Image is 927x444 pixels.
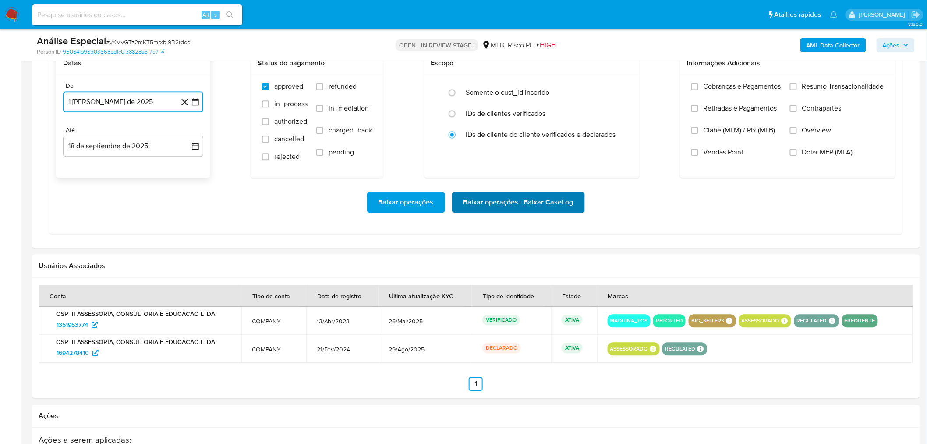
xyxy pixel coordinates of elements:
b: AML Data Collector [807,38,860,52]
button: AML Data Collector [800,38,866,52]
a: Sair [911,10,920,19]
button: search-icon [221,9,239,21]
a: 95084fb98903568bd1c0f38828a317e7 [63,48,164,56]
p: OPEN - IN REVIEW STAGE I [396,39,478,51]
input: Pesquise usuários ou casos... [32,9,242,21]
p: laisa.felismino@mercadolivre.com [859,11,908,19]
span: Ações [883,38,900,52]
a: Notificações [830,11,838,18]
span: 3.160.0 [908,21,923,28]
span: s [214,11,217,19]
span: Atalhos rápidos [775,10,821,19]
b: Análise Especial [37,34,106,48]
button: Ações [877,38,915,52]
span: HIGH [540,40,556,50]
span: Risco PLD: [508,40,556,50]
span: # vXMvGTz2mKT5mrxbl9B2rdcq [106,38,191,47]
div: MLB [482,40,504,50]
span: Alt [202,11,209,19]
h2: Ações [39,412,913,420]
b: Person ID [37,48,61,56]
h2: Usuários Associados [39,261,913,270]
